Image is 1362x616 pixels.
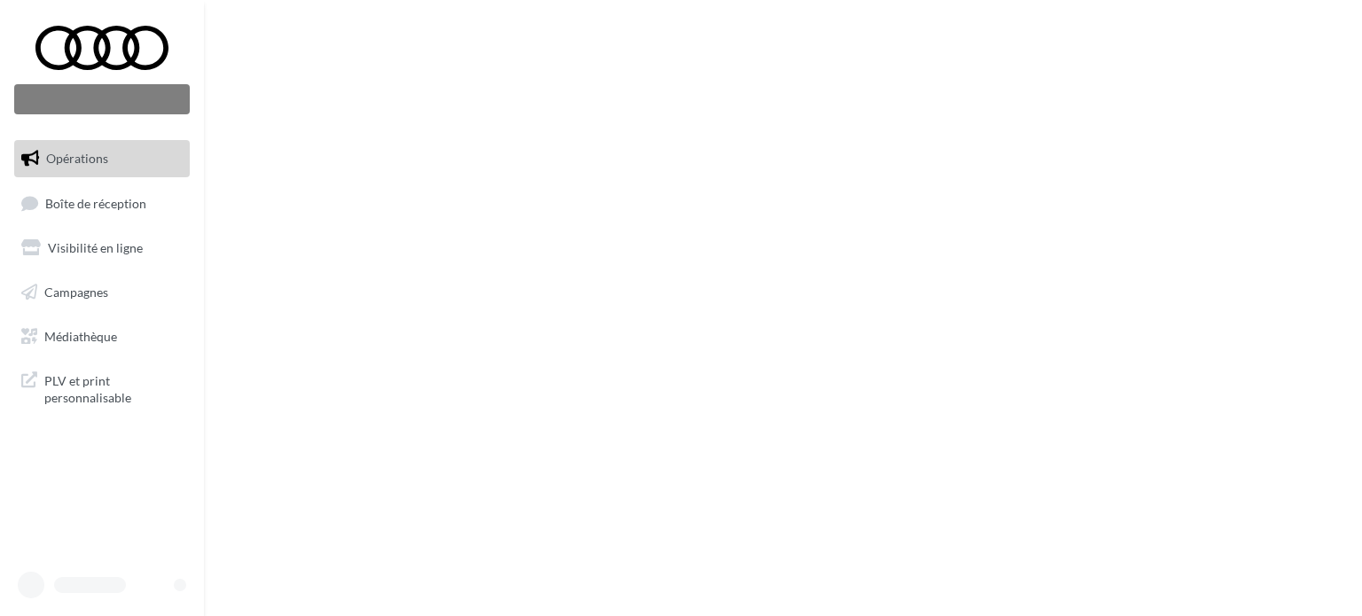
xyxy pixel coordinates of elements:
[11,184,193,222] a: Boîte de réception
[48,240,143,255] span: Visibilité en ligne
[11,274,193,311] a: Campagnes
[11,230,193,267] a: Visibilité en ligne
[14,84,190,114] div: Nouvelle campagne
[11,362,193,414] a: PLV et print personnalisable
[44,328,117,343] span: Médiathèque
[11,318,193,355] a: Médiathèque
[46,151,108,166] span: Opérations
[45,195,146,210] span: Boîte de réception
[44,369,183,407] span: PLV et print personnalisable
[11,140,193,177] a: Opérations
[44,285,108,300] span: Campagnes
